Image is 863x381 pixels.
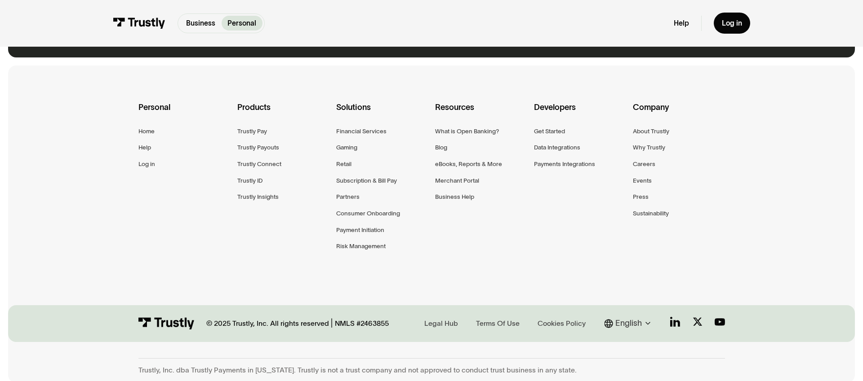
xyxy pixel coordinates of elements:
a: Gaming [336,142,357,153]
a: Events [633,175,652,186]
a: Trustly Payouts [237,142,279,153]
a: Help [138,142,151,153]
a: Get Started [534,126,565,136]
a: Financial Services [336,126,387,136]
a: Why Trustly [633,142,665,153]
a: Log in [714,13,750,34]
a: Risk Management [336,241,386,251]
a: Retail [336,159,351,169]
div: Legal Hub [424,319,458,328]
div: Cookies Policy [538,319,586,328]
a: Trustly ID [237,175,262,186]
a: Sustainability [633,208,669,219]
div: English [605,317,654,329]
a: What is Open Banking? [435,126,499,136]
a: Home [138,126,155,136]
a: Personal [222,16,262,31]
a: Press [633,192,649,202]
div: Log in [722,19,742,28]
a: Consumer Onboarding [336,208,400,219]
a: Payment Initiation [336,225,384,235]
div: Personal [138,101,230,126]
a: Trustly Connect [237,159,281,169]
a: Trustly Pay [237,126,267,136]
div: English [615,317,642,329]
img: Trustly Logo [138,317,194,329]
div: Developers [534,101,626,126]
p: Personal [227,18,256,29]
a: Legal Hub [421,317,461,330]
div: Solutions [336,101,428,126]
div: © 2025 Trustly, Inc. All rights reserved [206,319,329,328]
img: Trustly Logo [113,18,165,29]
div: | [331,317,333,329]
a: About Trustly [633,126,669,136]
a: Merchant Portal [435,175,479,186]
a: Data Integrations [534,142,580,153]
a: Business [180,16,222,31]
a: Partners [336,192,360,202]
div: Resources [435,101,527,126]
a: Blog [435,142,447,153]
a: Subscription & Bill Pay [336,175,397,186]
p: Business [186,18,215,29]
div: NMLS #2463855 [335,319,389,328]
a: Help [674,19,689,28]
a: Payments Integrations [534,159,595,169]
a: Business Help [435,192,474,202]
div: Company [633,101,725,126]
a: Log in [138,159,155,169]
div: Trustly, Inc. dba Trustly Payments in [US_STATE]. Trustly is not a trust company and not approved... [138,366,725,375]
a: Cookies Policy [534,317,588,330]
div: Products [237,101,329,126]
a: Careers [633,159,655,169]
div: Terms Of Use [476,319,520,328]
a: Trustly Insights [237,192,279,202]
a: Terms Of Use [473,317,522,330]
a: eBooks, Reports & More [435,159,502,169]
